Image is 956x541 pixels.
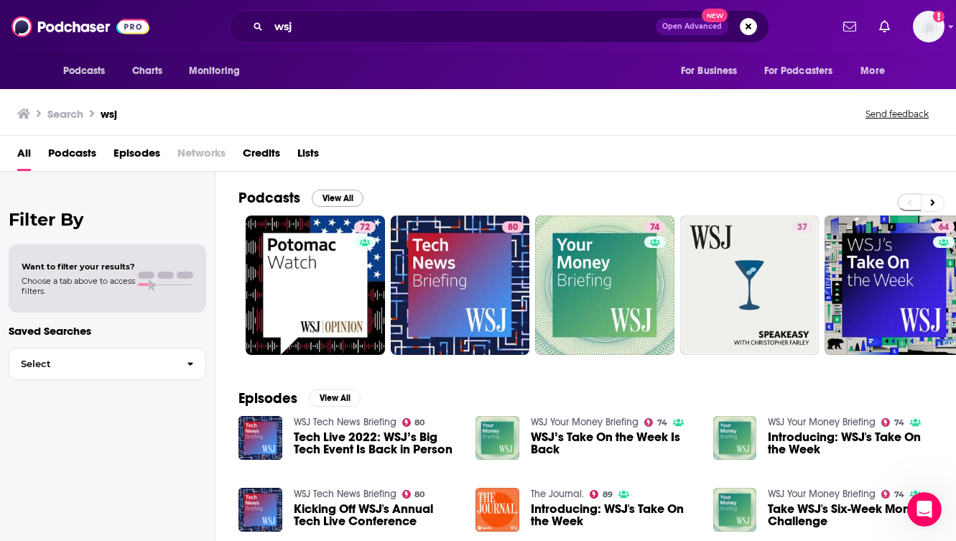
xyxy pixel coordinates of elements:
[269,15,656,38] input: Search podcasts, credits, & more...
[63,61,106,81] span: Podcasts
[179,57,259,85] button: open menu
[475,416,519,460] img: WSJ’s Take On the Week Is Back
[360,221,370,235] span: 72
[391,216,530,355] a: 80
[861,108,933,120] button: Send feedback
[294,416,396,428] a: WSJ Tech News Briefing
[9,324,206,338] p: Saved Searches
[913,11,945,42] img: User Profile
[243,142,280,171] a: Credits
[531,488,584,500] a: The Journal.
[123,57,172,85] a: Charts
[913,11,945,42] span: Logged in as HughE
[312,190,363,207] button: View All
[939,221,949,235] span: 64
[531,431,696,456] a: WSJ’s Take On the Week Is Back
[9,209,206,230] h2: Filter By
[531,416,639,428] a: WSJ Your Money Briefing
[764,61,833,81] span: For Podcasters
[881,490,904,499] a: 74
[502,221,524,233] a: 80
[246,216,385,355] a: 72
[309,389,361,407] button: View All
[768,431,933,456] a: Introducing: WSJ's Take On the Week
[850,57,903,85] button: open menu
[792,221,813,233] a: 37
[768,488,876,500] a: WSJ Your Money Briefing
[238,389,361,407] a: EpisodesView All
[680,216,820,355] a: 37
[402,490,425,499] a: 80
[508,221,518,235] span: 80
[713,488,757,532] a: Take WSJ's Six-Week Money Challenge
[294,431,459,456] a: Tech Live 2022: WSJ’s Big Tech Event Is Back in Person
[644,221,665,233] a: 74
[535,216,674,355] a: 74
[837,14,862,39] a: Show notifications dropdown
[475,488,519,532] img: Introducing: WSJ's Take On the Week
[531,503,696,527] a: Introducing: WSJ's Take On the Week
[657,420,667,426] span: 74
[414,491,424,498] span: 80
[132,61,163,81] span: Charts
[933,221,955,233] a: 64
[238,389,297,407] h2: Episodes
[297,142,319,171] a: Lists
[101,107,117,121] h3: wsj
[238,416,282,460] img: Tech Live 2022: WSJ’s Big Tech Event Is Back in Person
[189,61,240,81] span: Monitoring
[768,503,933,527] a: Take WSJ's Six-Week Money Challenge
[53,57,124,85] button: open menu
[797,221,807,235] span: 37
[113,142,160,171] a: Episodes
[713,416,757,460] img: Introducing: WSJ's Take On the Week
[402,418,425,427] a: 80
[22,276,135,296] span: Choose a tab above to access filters.
[294,503,459,527] a: Kicking Off WSJ's Annual Tech Live Conference
[894,491,904,498] span: 74
[47,107,83,121] h3: Search
[702,9,728,22] span: New
[644,418,667,427] a: 74
[294,488,396,500] a: WSJ Tech News Briefing
[881,418,904,427] a: 74
[755,57,854,85] button: open menu
[238,488,282,532] img: Kicking Off WSJ's Annual Tech Live Conference
[11,13,149,40] img: Podchaser - Follow, Share and Rate Podcasts
[177,142,226,171] span: Networks
[768,416,876,428] a: WSJ Your Money Briefing
[603,491,613,498] span: 89
[17,142,31,171] a: All
[671,57,756,85] button: open menu
[860,61,885,81] span: More
[656,18,728,35] button: Open AdvancedNew
[22,262,135,272] span: Want to filter your results?
[48,142,96,171] a: Podcasts
[662,23,722,30] span: Open Advanced
[933,11,945,22] svg: Add a profile image
[414,420,424,426] span: 80
[907,492,942,527] iframe: Intercom live chat
[650,221,659,235] span: 74
[229,10,769,43] div: Search podcasts, credits, & more...
[913,11,945,42] button: Show profile menu
[238,189,363,207] a: PodcastsView All
[894,420,904,426] span: 74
